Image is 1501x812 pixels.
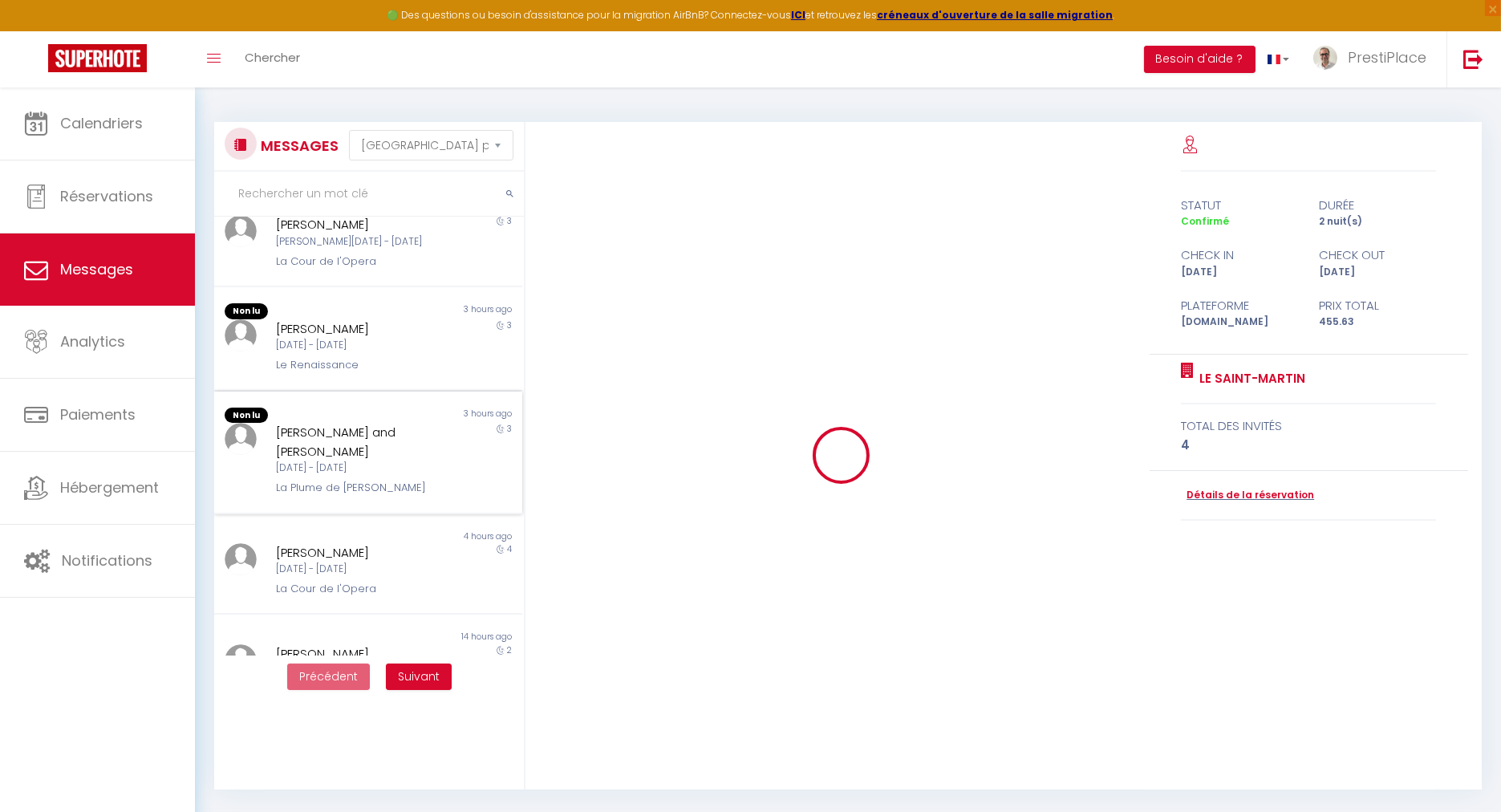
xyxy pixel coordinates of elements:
[1181,488,1314,503] a: Détails de la réservation
[287,664,370,691] button: Previous
[276,338,435,353] div: [DATE] - [DATE]
[276,254,435,270] div: La Cour de l'Opera
[1308,265,1446,280] div: [DATE]
[1144,46,1256,73] button: Besoin d'aide ?
[507,319,512,331] span: 3
[225,408,268,424] span: Non lu
[276,215,435,234] div: [PERSON_NAME]
[386,664,452,691] button: Next
[225,303,268,319] span: Non lu
[257,128,339,164] h3: MESSAGES
[276,319,435,339] div: [PERSON_NAME]
[225,215,257,247] img: ...
[507,423,512,435] span: 3
[1308,315,1446,330] div: 455.63
[1301,31,1446,87] a: ... PrestiPlace
[1181,214,1229,228] span: Confirmé
[276,234,435,250] div: [PERSON_NAME][DATE] - [DATE]
[1308,214,1446,229] div: 2 nuit(s)
[368,530,522,543] div: 4 hours ago
[225,644,257,676] img: ...
[1463,49,1483,69] img: logout
[1181,416,1436,436] div: total des invités
[48,44,147,72] img: Super Booking
[1170,296,1308,315] div: Plateforme
[1433,740,1489,800] iframe: Chat
[276,644,435,664] div: [PERSON_NAME]
[791,8,805,22] a: ICI
[507,215,512,227] span: 3
[1170,246,1308,265] div: check in
[1308,246,1446,265] div: check out
[1170,315,1308,330] div: [DOMAIN_NAME]
[225,319,257,351] img: ...
[368,631,522,644] div: 14 hours ago
[13,6,61,55] button: Ouvrir le widget de chat LiveChat
[60,331,125,351] span: Analytics
[507,543,512,555] span: 4
[1348,47,1426,67] span: PrestiPlace
[368,408,522,424] div: 3 hours ago
[1170,196,1308,215] div: statut
[1194,369,1305,388] a: Le Saint-Martin
[60,113,143,133] span: Calendriers
[233,31,312,87] a: Chercher
[276,461,435,476] div: [DATE] - [DATE]
[225,423,257,455] img: ...
[276,480,435,496] div: La Plume de [PERSON_NAME]
[877,8,1113,22] a: créneaux d'ouverture de la salle migration
[245,49,300,66] span: Chercher
[368,303,522,319] div: 3 hours ago
[276,423,435,461] div: [PERSON_NAME] and [PERSON_NAME]
[276,581,435,597] div: La Cour de l'Opera
[507,644,512,656] span: 2
[276,562,435,577] div: [DATE] - [DATE]
[1181,436,1436,455] div: 4
[60,477,159,497] span: Hébergement
[1170,265,1308,280] div: [DATE]
[1308,296,1446,315] div: Prix total
[60,186,153,206] span: Réservations
[398,668,440,684] span: Suivant
[60,259,133,279] span: Messages
[276,543,435,562] div: [PERSON_NAME]
[60,404,136,424] span: Paiements
[214,172,524,217] input: Rechercher un mot clé
[225,543,257,575] img: ...
[299,668,358,684] span: Précédent
[62,550,152,570] span: Notifications
[1308,196,1446,215] div: durée
[276,357,435,373] div: Le Renaissance
[1313,46,1337,70] img: ...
